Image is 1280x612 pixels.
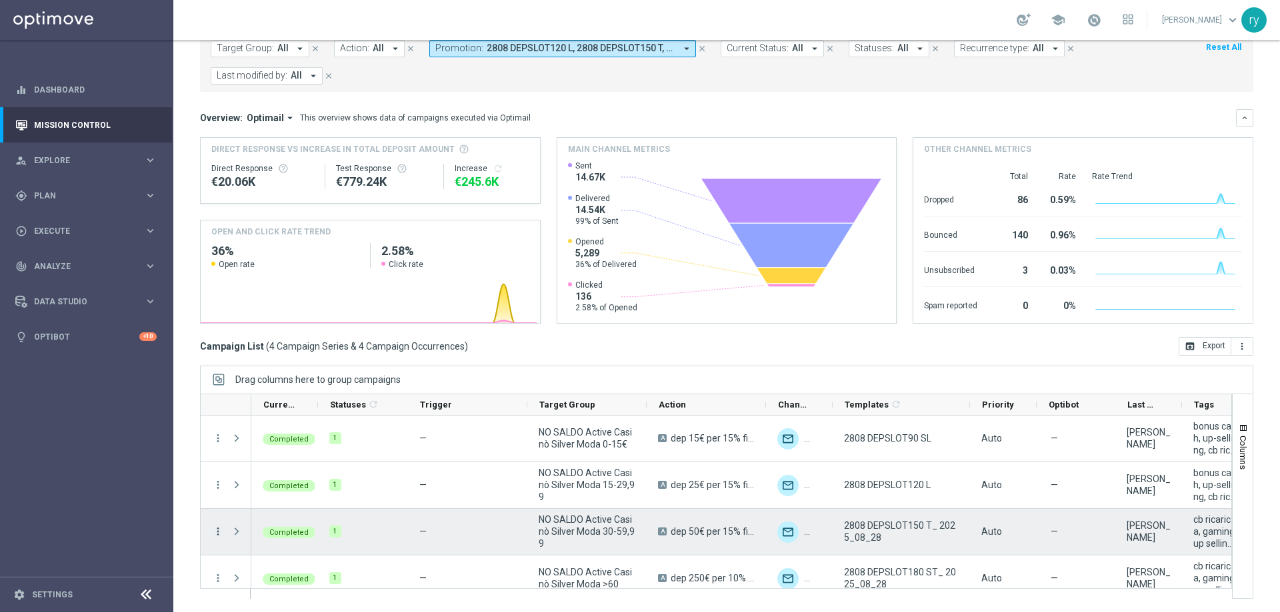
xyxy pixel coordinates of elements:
button: Current Status: All arrow_drop_down [721,40,824,57]
div: Press SPACE to select this row. [201,555,251,602]
span: 14.67K [575,171,605,183]
h3: Campaign List [200,340,468,352]
span: 14.54K [575,204,619,216]
span: Completed [269,528,309,537]
h3: Overview: [200,112,243,124]
span: Completed [269,575,309,583]
div: 0.59% [1044,188,1076,209]
button: refresh [493,163,503,174]
span: Auto [981,526,1002,537]
span: All [373,43,384,54]
multiple-options-button: Export to CSV [1179,340,1253,351]
button: more_vert [212,432,224,444]
i: keyboard_arrow_right [144,224,157,237]
i: play_circle_outline [15,225,27,237]
button: close [1065,41,1077,56]
div: 1 [329,479,341,491]
i: refresh [368,399,379,410]
span: NO SALDO Active Casinò Silver Moda 0-15€ [539,426,635,450]
div: 0.96% [1044,223,1076,244]
span: 2808 DEPSLOT120 L [844,479,931,491]
img: Other [804,428,825,450]
i: close [931,44,940,53]
i: keyboard_arrow_right [144,295,157,308]
button: Reset All [1205,40,1243,55]
i: keyboard_arrow_right [144,189,157,202]
span: Current Status: [727,43,789,54]
colored-tag: Completed [263,572,315,585]
button: Last modified by: All arrow_drop_down [211,67,323,85]
div: Optimail [777,475,799,496]
div: Explore [15,154,144,166]
button: close [824,41,836,56]
span: Statuses [330,400,366,410]
i: equalizer [15,84,27,96]
div: Other [804,521,825,543]
div: Execute [15,225,144,237]
i: arrow_drop_down [307,70,319,82]
span: Columns [1238,436,1249,469]
button: Action: All arrow_drop_down [334,40,405,57]
span: Data Studio [34,298,144,306]
span: Optibot [1049,400,1079,410]
span: bonus cash, up-selling, cb ricarica, gaming, talent [1193,420,1237,456]
i: close [324,71,333,81]
div: Rate Trend [1092,171,1242,182]
button: Target Group: All arrow_drop_down [211,40,309,57]
a: [PERSON_NAME]keyboard_arrow_down [1161,10,1241,30]
span: Auto [981,433,1002,444]
span: — [1051,572,1058,584]
span: — [419,479,427,490]
button: play_circle_outline Execute keyboard_arrow_right [15,226,157,236]
span: ( [266,340,269,352]
i: arrow_drop_down [809,43,821,55]
button: Data Studio keyboard_arrow_right [15,296,157,307]
span: A [658,574,667,582]
h2: 2.58% [381,243,529,259]
span: 2.58% of Opened [575,302,637,313]
span: Click rate [389,259,423,270]
span: 4 Campaign Series & 4 Campaign Occurrences [269,340,465,352]
a: Dashboard [34,72,157,107]
i: close [697,44,707,53]
button: Mission Control [15,120,157,131]
i: close [825,44,835,53]
a: Settings [32,591,73,599]
i: open_in_browser [1185,341,1195,352]
span: Statuses: [855,43,894,54]
i: more_vert [212,479,224,491]
div: 140 [993,223,1028,244]
span: All [291,70,302,81]
span: bonus cash, up-selling, cb ricarica, gaming, talent [1193,467,1237,503]
span: Direct Response VS Increase In Total Deposit Amount [211,143,455,155]
span: Recurrence type: [960,43,1029,54]
span: 2808 DEPSLOT120 L, 2808 DEPSLOT150 T, 2808 DEPSLOT180 ST, 2808 DEPSLOT90 SL [487,43,675,54]
i: keyboard_arrow_down [1240,113,1249,123]
i: arrow_drop_down [284,112,296,124]
span: Templates [845,400,889,410]
span: NO SALDO Active Casinò Silver Moda >60 [539,566,635,590]
button: close [323,69,335,83]
span: A [658,481,667,489]
span: — [419,573,427,583]
span: 36% of Delivered [575,259,637,270]
span: 136 [575,290,637,302]
button: Promotion: 2808 DEPSLOT120 L, 2808 DEPSLOT150 T, 2808 DEPSLOT180 ST, 2808 DEPSLOT90 SL arrow_drop... [429,40,696,57]
div: track_changes Analyze keyboard_arrow_right [15,261,157,272]
div: Unsubscribed [924,258,977,280]
span: A [658,434,667,442]
div: Mission Control [15,107,157,143]
span: Auto [981,479,1002,490]
img: Other [804,568,825,589]
div: lightbulb Optibot +10 [15,332,157,342]
span: cb ricarica, gaming, up selling, bonus cash - , talent [1193,560,1237,596]
div: radina yordanova [1127,426,1171,450]
div: gps_fixed Plan keyboard_arrow_right [15,190,157,201]
span: Open rate [219,259,255,270]
span: — [419,433,427,444]
div: Direct Response [211,163,314,174]
i: settings [13,589,25,601]
span: Delivered [575,193,619,204]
